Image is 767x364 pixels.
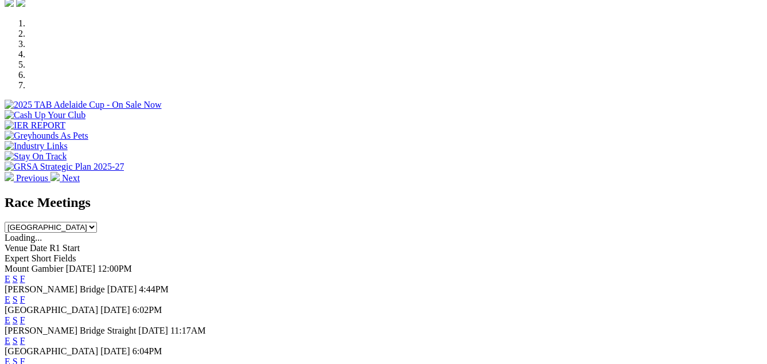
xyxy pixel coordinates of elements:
[13,274,18,284] a: S
[138,326,168,335] span: [DATE]
[50,173,80,183] a: Next
[5,100,162,110] img: 2025 TAB Adelaide Cup - On Sale Now
[66,264,96,273] span: [DATE]
[20,274,25,284] a: F
[5,274,10,284] a: E
[5,243,28,253] span: Venue
[20,336,25,346] a: F
[5,326,136,335] span: [PERSON_NAME] Bridge Straight
[5,131,88,141] img: Greyhounds As Pets
[16,173,48,183] span: Previous
[32,253,52,263] span: Short
[20,315,25,325] a: F
[133,346,162,356] span: 6:04PM
[5,120,65,131] img: IER REPORT
[170,326,206,335] span: 11:17AM
[5,141,68,151] img: Industry Links
[49,243,80,253] span: R1 Start
[62,173,80,183] span: Next
[98,264,132,273] span: 12:00PM
[5,110,85,120] img: Cash Up Your Club
[20,295,25,304] a: F
[5,315,10,325] a: E
[5,173,50,183] a: Previous
[30,243,47,253] span: Date
[107,284,137,294] span: [DATE]
[5,253,29,263] span: Expert
[5,195,762,210] h2: Race Meetings
[5,151,67,162] img: Stay On Track
[5,346,98,356] span: [GEOGRAPHIC_DATA]
[5,336,10,346] a: E
[5,295,10,304] a: E
[50,172,60,181] img: chevron-right-pager-white.svg
[13,295,18,304] a: S
[100,305,130,315] span: [DATE]
[133,305,162,315] span: 6:02PM
[5,172,14,181] img: chevron-left-pager-white.svg
[13,336,18,346] a: S
[5,162,124,172] img: GRSA Strategic Plan 2025-27
[100,346,130,356] span: [DATE]
[53,253,76,263] span: Fields
[13,315,18,325] a: S
[139,284,169,294] span: 4:44PM
[5,233,42,242] span: Loading...
[5,284,105,294] span: [PERSON_NAME] Bridge
[5,305,98,315] span: [GEOGRAPHIC_DATA]
[5,264,64,273] span: Mount Gambier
